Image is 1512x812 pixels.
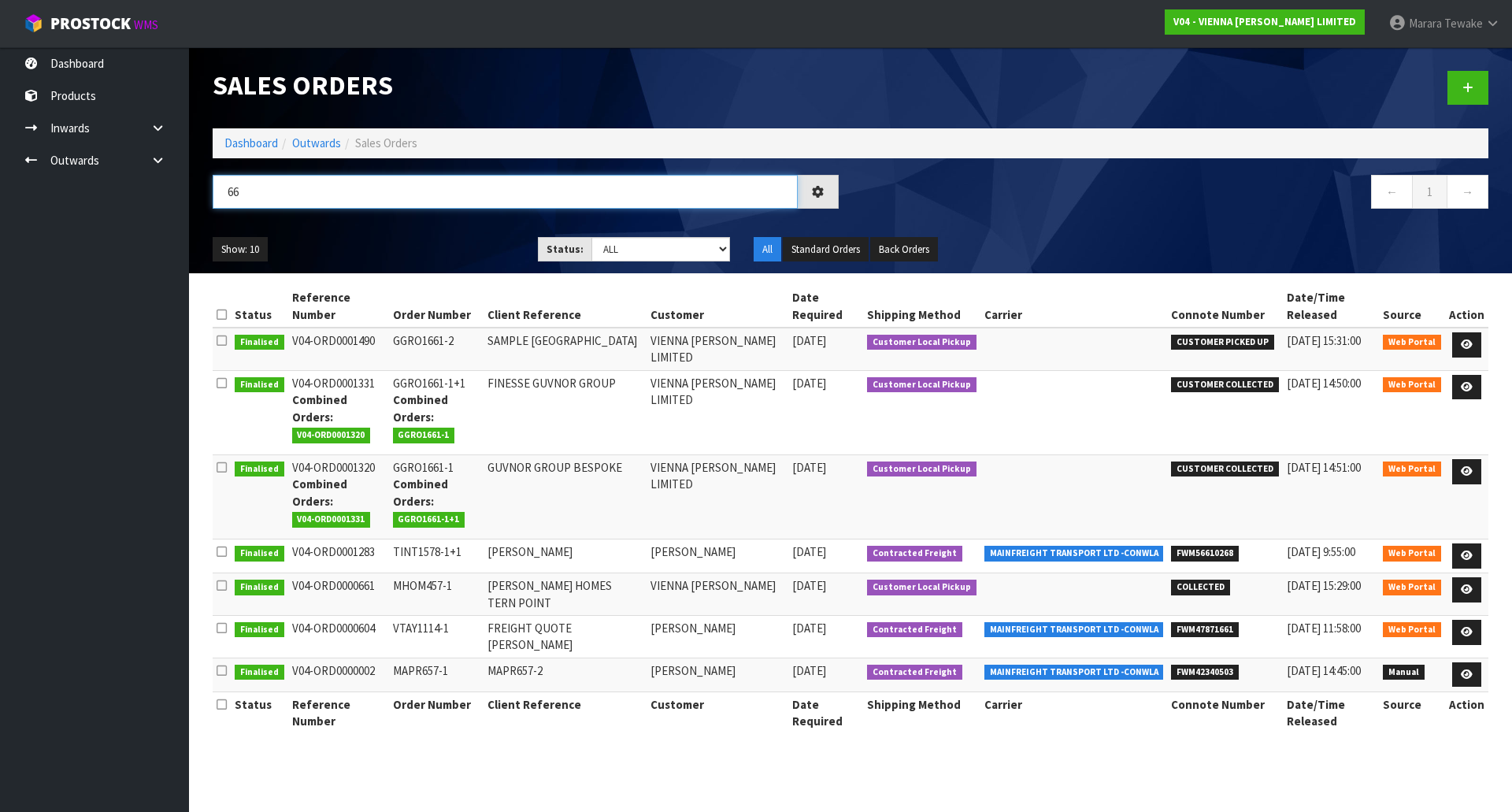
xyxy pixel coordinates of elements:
[867,622,962,638] span: Contracted Freight
[389,691,484,733] th: Order Number
[1383,377,1441,393] span: Web Portal
[235,622,284,638] span: Finalised
[389,658,484,691] td: MAPR657-1
[1444,16,1483,31] span: Tewake
[1171,546,1239,562] span: FWM56610268
[1287,621,1361,636] span: [DATE] 11:58:00
[867,462,976,477] span: Customer Local Pickup
[393,392,448,424] strong: Combined Orders:
[224,135,278,150] a: Dashboard
[867,580,976,595] span: Customer Local Pickup
[1383,580,1441,595] span: Web Portal
[647,285,788,328] th: Customer
[1379,285,1445,328] th: Source
[389,539,484,573] td: TINT1578-1+1
[288,658,389,691] td: V04-ORD0000002
[484,658,647,691] td: MAPR657-2
[389,616,484,658] td: VTAY1114-1
[292,135,341,150] a: Outwards
[1171,335,1274,350] span: CUSTOMER PICKED UP
[389,328,484,370] td: GGRO1661-2
[1283,691,1380,733] th: Date/Time Released
[292,428,371,443] span: V04-ORD0001320
[1287,578,1361,593] span: [DATE] 15:29:00
[235,546,284,562] span: Finalised
[647,573,788,616] td: VIENNA [PERSON_NAME]
[1445,691,1488,733] th: Action
[867,546,962,562] span: Contracted Freight
[484,691,647,733] th: Client Reference
[647,455,788,539] td: VIENNA [PERSON_NAME] LIMITED
[1379,691,1445,733] th: Source
[288,573,389,616] td: V04-ORD0000661
[235,377,284,393] span: Finalised
[389,285,484,328] th: Order Number
[389,455,484,539] td: GGRO1661-1
[292,476,347,508] strong: Combined Orders:
[867,665,962,680] span: Contracted Freight
[393,428,455,443] span: GGRO1661-1
[1167,285,1283,328] th: Connote Number
[1287,663,1361,678] span: [DATE] 14:45:00
[1167,691,1283,733] th: Connote Number
[288,691,389,733] th: Reference Number
[231,285,288,328] th: Status
[288,285,389,328] th: Reference Number
[1383,665,1425,680] span: Manual
[288,370,389,454] td: V04-ORD0001331
[213,237,268,262] button: Show: 10
[792,333,826,348] span: [DATE]
[1173,15,1356,28] strong: V04 - VIENNA [PERSON_NAME] LIMITED
[1383,335,1441,350] span: Web Portal
[484,285,647,328] th: Client Reference
[1171,377,1279,393] span: CUSTOMER COLLECTED
[1445,285,1488,328] th: Action
[50,13,131,34] span: ProStock
[647,328,788,370] td: VIENNA [PERSON_NAME] LIMITED
[288,539,389,573] td: V04-ORD0001283
[647,691,788,733] th: Customer
[288,328,389,370] td: V04-ORD0001490
[984,622,1164,638] span: MAINFREIGHT TRANSPORT LTD -CONWLA
[292,392,347,424] strong: Combined Orders:
[235,665,284,680] span: Finalised
[484,573,647,616] td: [PERSON_NAME] HOMES TERN POINT
[235,335,284,350] span: Finalised
[867,377,976,393] span: Customer Local Pickup
[984,665,1164,680] span: MAINFREIGHT TRANSPORT LTD -CONWLA
[1371,175,1413,209] a: ←
[393,476,448,508] strong: Combined Orders:
[24,13,43,33] img: cube-alt.png
[792,376,826,391] span: [DATE]
[792,578,826,593] span: [DATE]
[134,17,158,32] small: WMS
[792,544,826,559] span: [DATE]
[1171,580,1230,595] span: COLLECTED
[547,243,584,256] strong: Status:
[389,573,484,616] td: MHOM457-1
[1447,175,1488,209] a: →
[1412,175,1447,209] a: 1
[863,285,980,328] th: Shipping Method
[484,616,647,658] td: FREIGHT QUOTE [PERSON_NAME]
[292,512,371,528] span: V04-ORD0001331
[355,135,417,150] span: Sales Orders
[1287,333,1361,348] span: [DATE] 15:31:00
[647,539,788,573] td: [PERSON_NAME]
[1283,285,1380,328] th: Date/Time Released
[1409,16,1442,31] span: Marara
[792,621,826,636] span: [DATE]
[1171,665,1239,680] span: FWM42340503
[980,285,1168,328] th: Carrier
[788,285,863,328] th: Date Required
[484,455,647,539] td: GUVNOR GROUP BESPOKE
[647,370,788,454] td: VIENNA [PERSON_NAME] LIMITED
[484,370,647,454] td: FINESSE GUVNOR GROUP
[792,663,826,678] span: [DATE]
[980,691,1168,733] th: Carrier
[783,237,869,262] button: Standard Orders
[484,539,647,573] td: [PERSON_NAME]
[1287,376,1361,391] span: [DATE] 14:50:00
[213,71,839,100] h1: Sales Orders
[1383,462,1441,477] span: Web Portal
